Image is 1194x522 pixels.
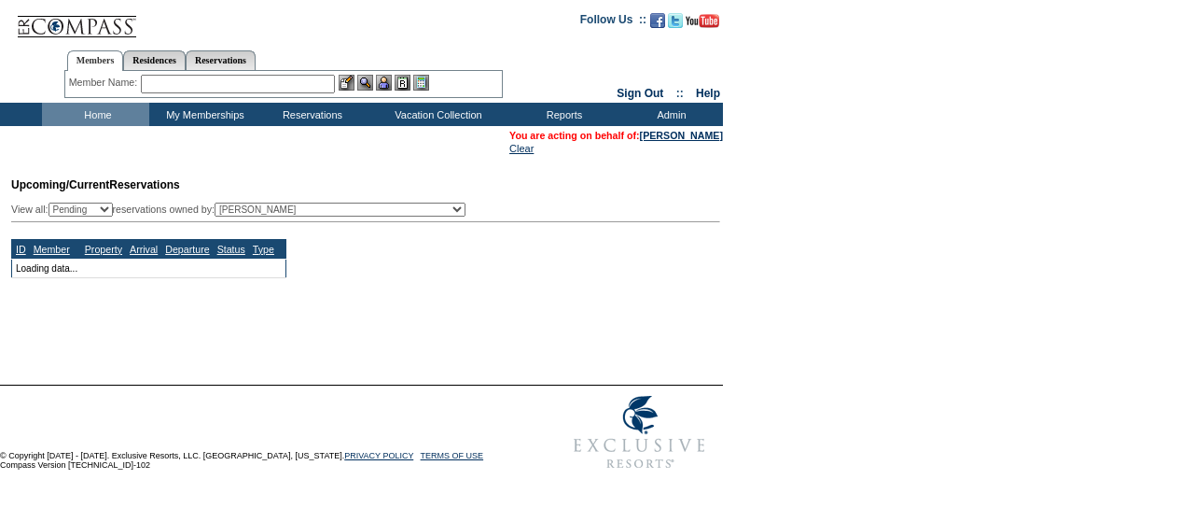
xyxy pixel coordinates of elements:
[650,19,665,30] a: Become our fan on Facebook
[357,75,373,91] img: View
[395,75,410,91] img: Reservations
[376,75,392,91] img: Impersonate
[186,50,256,70] a: Reservations
[696,87,720,100] a: Help
[257,103,364,126] td: Reservations
[34,244,70,255] a: Member
[16,244,26,255] a: ID
[217,244,245,255] a: Status
[130,244,158,255] a: Arrival
[686,14,719,28] img: Subscribe to our YouTube Channel
[556,386,723,479] img: Exclusive Resorts
[676,87,684,100] span: ::
[123,50,186,70] a: Residences
[69,75,141,91] div: Member Name:
[12,259,286,277] td: Loading data...
[668,19,683,30] a: Follow us on Twitter
[85,244,122,255] a: Property
[650,13,665,28] img: Become our fan on Facebook
[668,13,683,28] img: Follow us on Twitter
[617,87,663,100] a: Sign Out
[165,244,209,255] a: Departure
[616,103,723,126] td: Admin
[42,103,149,126] td: Home
[580,11,646,34] td: Follow Us ::
[509,130,723,141] span: You are acting on behalf of:
[339,75,354,91] img: b_edit.gif
[67,50,124,71] a: Members
[509,143,534,154] a: Clear
[508,103,616,126] td: Reports
[640,130,723,141] a: [PERSON_NAME]
[11,178,109,191] span: Upcoming/Current
[11,203,474,217] div: View all: reservations owned by:
[686,19,719,30] a: Subscribe to our YouTube Channel
[344,451,413,460] a: PRIVACY POLICY
[149,103,257,126] td: My Memberships
[421,451,484,460] a: TERMS OF USE
[11,178,180,191] span: Reservations
[364,103,508,126] td: Vacation Collection
[413,75,429,91] img: b_calculator.gif
[253,244,274,255] a: Type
